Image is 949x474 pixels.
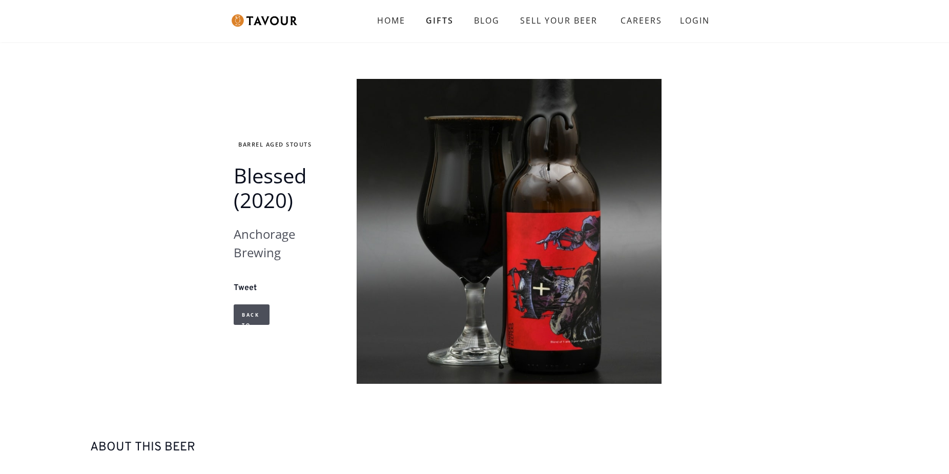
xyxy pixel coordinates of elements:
p: Anchorage Brewing [234,225,336,262]
a: Barrel Aged Stouts [234,138,316,153]
a: SELL YOUR BEER [510,10,608,31]
a: Tweet [234,283,257,293]
strong: HOME [377,15,405,26]
strong: CAREERS [621,10,662,31]
a: HOME [367,10,416,31]
a: LOGIN [670,10,720,31]
a: CAREERS [608,6,670,35]
a: Back to Beers [234,304,270,325]
h1: Blessed (2020) [234,163,336,213]
a: BLOG [464,10,510,31]
a: GIFTS [416,10,464,31]
h1: ABOUT THIS BEER [90,435,859,460]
